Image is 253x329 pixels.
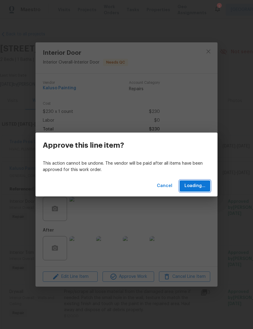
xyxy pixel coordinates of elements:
span: Loading... [184,182,205,190]
span: Cancel [157,182,172,190]
h3: Approve this line item? [43,141,124,150]
p: This action cannot be undone. The vendor will be paid after all items have been approved for this... [43,160,210,173]
button: Loading... [180,180,210,192]
button: Cancel [154,180,175,192]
